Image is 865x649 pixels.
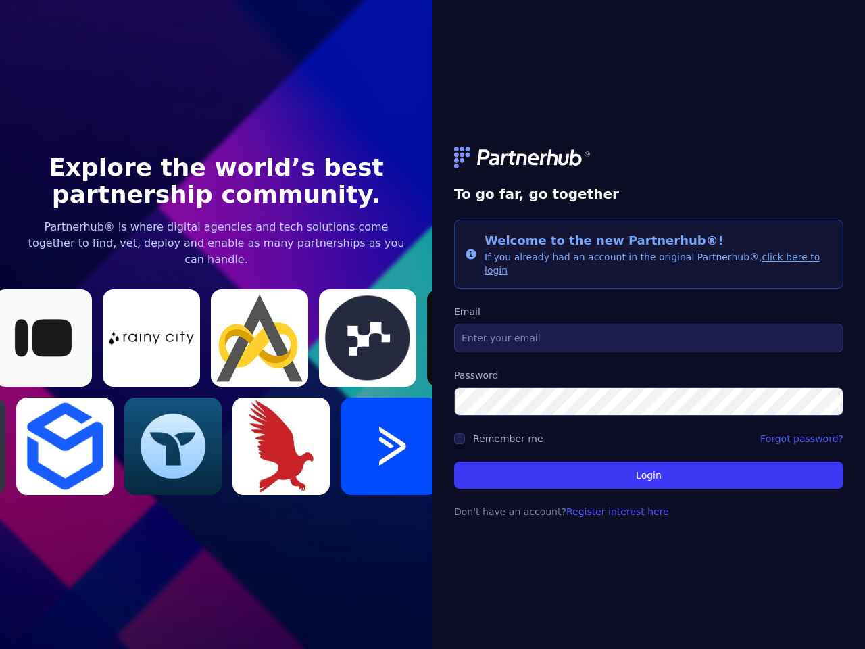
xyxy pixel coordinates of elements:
a: Forgot password? [760,432,843,446]
p: Partnerhub® is where digital agencies and tech solutions come together to find, vet, deploy and e... [22,219,411,268]
a: Register interest here [566,506,669,517]
label: Remember me [473,433,543,444]
h1: To go far, go together [454,185,843,203]
h1: Explore the world’s best partnership community. [22,154,411,208]
img: logo [454,147,592,168]
span: Welcome to the new Partnerhub®! [485,233,724,247]
label: Email [454,305,843,318]
p: Don't have an account? [454,505,843,519]
div: If you already had an account in the original Partnerhub®, [485,231,832,277]
label: Password [454,368,843,382]
button: Login [454,462,843,489]
input: Enter your email [454,324,843,352]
